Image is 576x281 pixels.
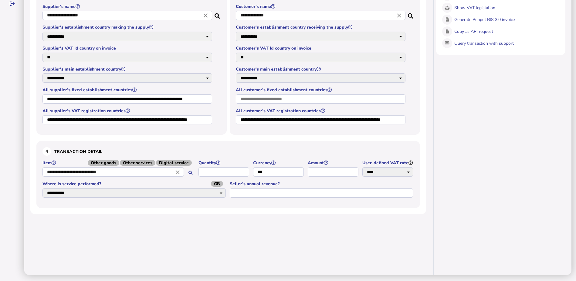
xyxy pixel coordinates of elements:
label: Quantity [198,160,250,166]
i: Close [202,12,209,19]
label: Where is service performed? [42,181,227,187]
label: Supplier's main establishment country [42,66,213,72]
label: Item [42,160,195,166]
span: GB [211,181,223,187]
label: Supplier's VAT Id country on invoice [42,45,213,51]
label: Customer's name [236,4,406,9]
label: Supplier's establishment country making the supply [42,24,213,30]
section: Define the item, and answer additional questions [36,141,420,208]
h3: Transaction detail [42,147,414,156]
label: Supplier's name [42,4,213,9]
label: Customer's VAT Id country on invoice [236,45,406,51]
label: Currency [253,160,305,166]
label: Amount [308,160,359,166]
i: Close [174,169,181,175]
i: Search for a dummy seller [215,12,221,16]
label: All supplier's VAT registration countries [42,108,213,114]
div: 4 [42,147,51,156]
span: Other goods [88,160,119,166]
label: User-defined VAT rate [362,160,414,166]
label: All customer's VAT registration countries [236,108,406,114]
button: Search for an item by HS code or use natural language description [185,168,195,178]
label: Customer's main establishment country [236,66,406,72]
i: Close [396,12,402,19]
span: Digital service [156,160,192,166]
label: All supplier's fixed establishment countries [42,87,213,93]
label: Customer's establishment country receiving the supply [236,24,406,30]
label: Seller's annual revenue? [230,181,414,187]
label: All customer's fixed establishment countries [236,87,406,93]
span: Other services [120,160,155,166]
i: Search for a dummy customer [408,12,414,16]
